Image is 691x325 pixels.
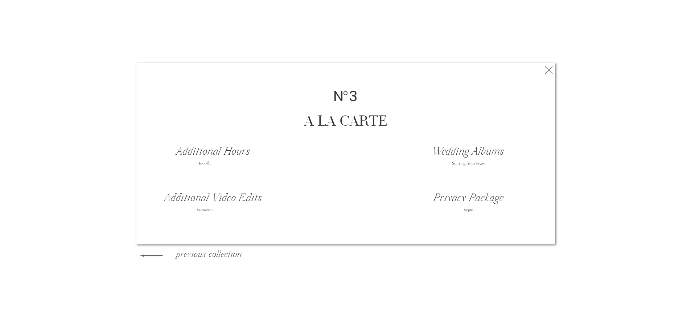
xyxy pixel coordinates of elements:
[249,23,443,32] p: choose a collection
[346,53,361,70] h2: 2
[427,161,511,170] p: Starting from $1500
[457,301,522,312] h3: A La Carte
[196,53,202,62] p: o
[181,161,230,170] p: $900/hr
[343,89,350,98] p: o
[409,207,528,216] p: $1500
[183,53,198,70] h2: N
[466,53,482,70] h2: N
[305,301,387,312] a: View Collection 2
[418,193,519,204] h3: Privacy Package
[330,53,346,70] h2: N
[345,89,361,105] h2: 3
[479,53,486,62] p: o
[170,250,248,261] h3: previous collection
[343,53,350,62] p: o
[303,114,389,130] h2: A La carte
[331,89,346,105] h2: N
[482,53,497,70] h2: 3
[432,147,505,158] h3: Wedding Albums
[176,147,251,158] h3: Additional Hours
[181,207,230,216] p: $500/edit
[197,53,213,70] h2: 1
[159,301,246,312] h3: View Collection 1
[163,193,264,204] h3: Additional Video Edits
